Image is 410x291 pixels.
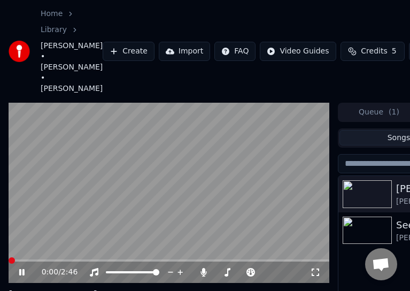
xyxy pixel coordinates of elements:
button: FAQ [214,42,256,61]
button: Create [103,42,154,61]
span: 0:00 [42,267,58,278]
span: ( 1 ) [389,107,399,118]
a: Library [41,25,67,35]
div: / [42,267,67,278]
span: 5 [392,46,397,57]
span: Credits [361,46,387,57]
button: Video Guides [260,42,336,61]
button: Import [159,42,210,61]
button: Credits5 [341,42,405,61]
a: Home [41,9,63,19]
span: 2:46 [61,267,78,278]
a: Open chat [365,248,397,280]
nav: breadcrumb [41,9,103,94]
span: [PERSON_NAME] • [PERSON_NAME] • [PERSON_NAME] [41,41,103,94]
img: youka [9,41,30,62]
